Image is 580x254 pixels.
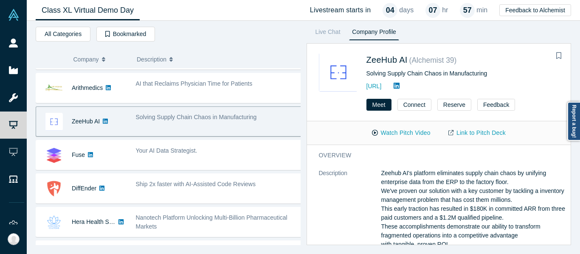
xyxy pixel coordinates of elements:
[137,50,295,68] button: Description
[349,27,399,40] a: Company Profile
[313,27,343,40] a: Live Chat
[399,5,414,15] p: days
[553,50,565,62] button: Bookmark
[366,83,382,89] a: [URL]
[319,53,358,92] img: ZeeHub AI's Logo
[136,147,197,154] span: Your AI Data Strategist.
[72,151,85,158] a: Fuse
[460,3,475,18] div: 57
[409,56,457,64] small: ( Alchemist 39 )
[45,180,63,198] img: DiffEnder's Logo
[36,0,140,20] a: Class XL Virtual Demo Day
[310,6,371,14] h4: Livestream starts in
[437,99,471,111] button: Reserve
[45,113,63,131] img: ZeeHub AI's Logo
[45,146,63,164] img: Fuse's Logo
[476,5,487,15] p: min
[73,50,128,68] button: Company
[8,9,20,21] img: Alchemist Vault Logo
[136,80,253,87] span: AI that Reclaims Physician Time for Patients
[383,3,397,18] div: 04
[439,126,515,140] a: Link to Pitch Deck
[96,27,155,42] button: Bookmarked
[363,126,439,140] button: Watch Pitch Video
[45,213,63,231] img: Hera Health Solutions's Logo
[72,84,103,91] a: Arithmedics
[319,151,554,160] h3: overview
[499,4,571,16] button: Feedback to Alchemist
[136,214,287,230] span: Nanotech Platform Unlocking Multi-Billion Pharmaceutical Markets
[45,79,63,97] img: Arithmedics's Logo
[136,181,256,187] span: Ship 2x faster with AI-Assisted Code Reviews
[72,218,130,225] a: Hera Health Solutions
[36,27,90,42] button: All Categories
[477,99,515,111] button: Feedback
[136,114,257,120] span: Solving Supply Chain Chaos in Manufacturing
[73,50,99,68] span: Company
[137,50,166,68] span: Description
[442,5,448,15] p: hr
[397,99,431,111] button: Connect
[8,233,20,245] img: Michelle Ann Chua's Account
[366,69,559,78] div: Solving Supply Chain Chaos in Manufacturing
[366,55,408,64] a: ZeeHub AI
[366,99,391,111] button: Meet
[425,3,440,18] div: 07
[567,102,580,141] a: Report a bug!
[381,169,566,249] p: Zeehub AI's platform eliminates supply chain chaos by unifying enterprise data from the ERP to th...
[72,118,100,125] a: ZeeHub AI
[72,185,96,192] a: DiffEnder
